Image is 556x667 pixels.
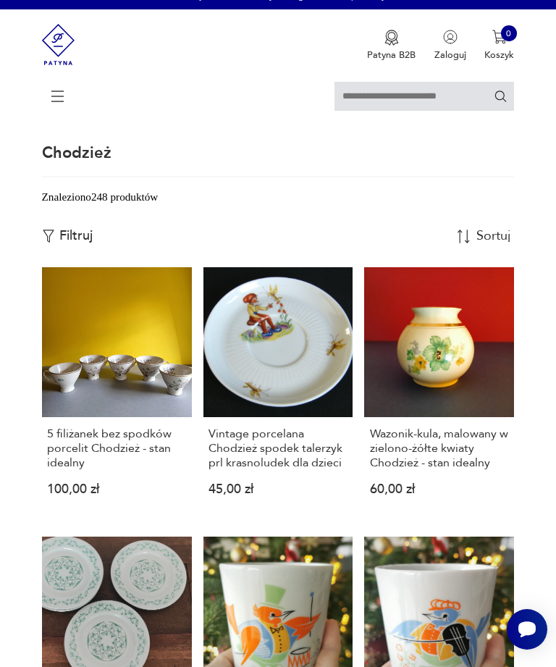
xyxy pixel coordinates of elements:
p: 100,00 zł [47,484,187,495]
button: Szukaj [494,89,507,103]
a: Wazonik-kula, malowany w zielono-żółte kwiaty Chodzież - stan idealnyWazonik-kula, malowany w zie... [364,267,514,518]
div: Znaleziono 248 produktów [42,189,159,205]
div: 0 [501,25,517,41]
button: 0Koszyk [484,30,514,62]
p: 60,00 zł [370,484,510,495]
h1: Chodzież [42,142,111,164]
h3: Vintage porcelana Chodzież spodek talerzyk prl krasnoludek dla dzieci [208,427,348,470]
a: Ikona medaluPatyna B2B [367,30,416,62]
p: Filtruj [59,228,93,244]
button: Zaloguj [434,30,466,62]
p: Koszyk [484,49,514,62]
img: Sort Icon [457,230,471,243]
p: Patyna B2B [367,49,416,62]
button: Patyna B2B [367,30,416,62]
p: Zaloguj [434,49,466,62]
p: 45,00 zł [208,484,348,495]
button: Filtruj [42,228,93,244]
img: Patyna - sklep z meblami i dekoracjami vintage [42,9,75,80]
img: Ikonka filtrowania [42,230,55,243]
img: Ikona medalu [384,30,399,46]
iframe: Smartsupp widget button [507,609,547,650]
img: Ikona koszyka [492,30,507,44]
a: 5 filiżanek bez spodków porcelit Chodzież - stan idealny5 filiżanek bez spodków porcelit Chodzież... [42,267,192,518]
h3: 5 filiżanek bez spodków porcelit Chodzież - stan idealny [47,427,187,470]
div: Sortuj według daty dodania [476,230,513,243]
h3: Wazonik-kula, malowany w zielono-żółte kwiaty Chodzież - stan idealny [370,427,510,470]
a: Vintage porcelana Chodzież spodek talerzyk prl krasnoludek dla dzieciVintage porcelana Chodzież s... [203,267,353,518]
img: Ikonka użytkownika [443,30,458,44]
